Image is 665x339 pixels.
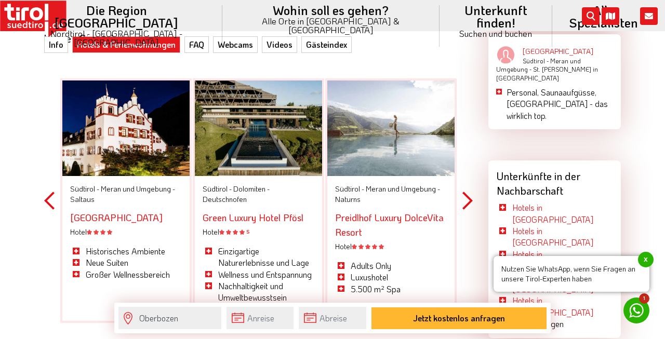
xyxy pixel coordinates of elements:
small: Alle Orte in [GEOGRAPHIC_DATA] & [GEOGRAPHIC_DATA] [235,17,427,34]
li: Neue Suiten [70,257,182,268]
span: Saltaus [70,194,95,204]
a: Hotels in [GEOGRAPHIC_DATA] [512,272,593,294]
input: Wo soll's hingehen? [118,307,222,329]
div: Hotel [203,227,314,237]
a: 1 Nutzen Sie WhatsApp, wenn Sie Fragen an unsere Tirol-Experten habenx [623,297,649,323]
span: Südtirol - [203,184,232,194]
span: St. [PERSON_NAME] in [GEOGRAPHIC_DATA] [496,65,598,82]
a: Hotels in [GEOGRAPHIC_DATA] [512,249,593,271]
span: Deutschnofen [203,194,247,204]
i: Kontakt [640,7,658,25]
span: Südtirol - [335,184,364,194]
li: Adults Only [335,260,447,272]
div: Unterkünfte in der Nachbarschaft [488,160,621,202]
a: Hotels in [GEOGRAPHIC_DATA] [512,295,593,317]
li: Einzigartige Naturerlebnisse und Lage [203,246,314,269]
span: Naturns [335,194,361,204]
span: 1 [639,293,649,304]
span: Meran und Umgebung - [101,184,175,194]
span: x [638,252,654,267]
li: Großer Wellnessbereich [70,269,182,280]
a: Hotels in [GEOGRAPHIC_DATA] [512,202,593,224]
input: Anreise [227,307,294,329]
li: mehr anzeigen [497,318,613,330]
i: Karte öffnen [602,7,619,25]
div: Hotel [70,227,182,237]
a: Green Luxury Hotel Pfösl [203,211,303,224]
button: Jetzt kostenlos anfragen [371,307,547,329]
sup: S [246,228,249,235]
span: Dolomiten - [233,184,270,194]
span: Nutzen Sie WhatsApp, wenn Sie Fragen an unsere Tirol-Experten haben [494,256,649,292]
span: Südtirol - [70,184,99,194]
small: Nordtirol - [GEOGRAPHIC_DATA] - [GEOGRAPHIC_DATA] [23,29,210,47]
li: Historisches Ambiente [70,246,182,257]
li: 5.500 m² Spa [335,283,447,295]
a: [GEOGRAPHIC_DATA] [70,211,163,224]
span: Meran und Umgebung - [496,57,581,74]
a: Hotels in [GEOGRAPHIC_DATA] [512,225,593,248]
li: Luxushotel [335,272,447,283]
p: Personal, Saunaaufgüsse, [GEOGRAPHIC_DATA] - das wirklich top. [507,87,613,121]
span: Südtirol - [523,57,549,65]
small: Suchen und buchen [452,29,540,38]
span: Meran und Umgebung - [366,184,440,194]
li: Nachhaltigkeit und Umweltbewusstsein [203,280,314,304]
div: Hotel [335,241,447,252]
input: Abreise [299,307,366,329]
a: Preidlhof Luxury DolceVita Resort [335,211,444,238]
li: Wellness und Entspannung [203,269,314,280]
